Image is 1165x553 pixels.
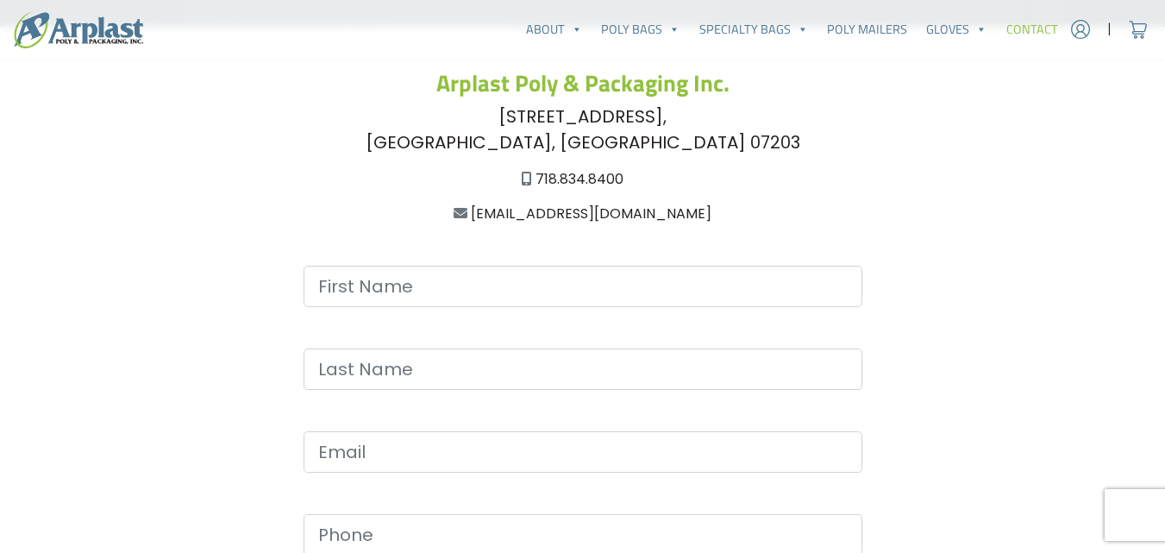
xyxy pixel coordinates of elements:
[304,349,862,390] input: Last Name
[102,69,1064,97] h3: Arplast Poly & Packaging Inc.
[304,266,862,307] input: First Name
[517,12,592,47] a: About
[102,104,1064,155] div: [STREET_ADDRESS], [GEOGRAPHIC_DATA], [GEOGRAPHIC_DATA] 07203
[817,12,917,47] a: Poly Mailers
[471,204,711,223] a: [EMAIL_ADDRESS][DOMAIN_NAME]
[536,169,623,189] a: 718.834.8400
[592,12,689,47] a: Poly Bags
[690,12,817,47] a: Specialty Bags
[304,431,862,473] input: Email
[997,12,1068,47] a: Contact
[14,11,143,48] img: logo
[917,12,996,47] a: Gloves
[1107,19,1112,40] span: |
